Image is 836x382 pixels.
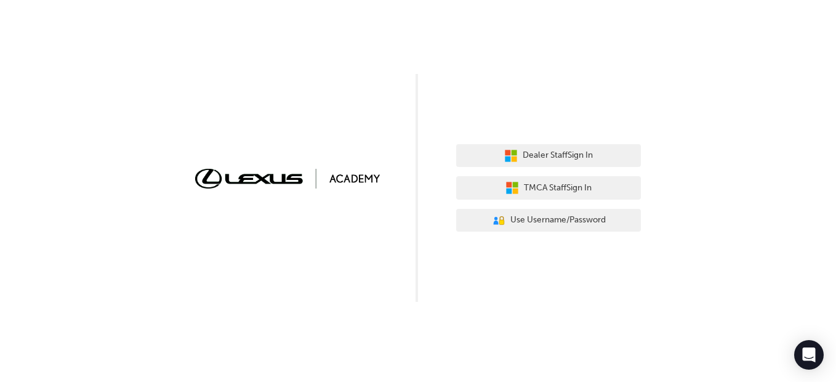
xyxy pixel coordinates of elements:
span: TMCA Staff Sign In [524,181,592,195]
button: TMCA StaffSign In [456,176,641,200]
button: Use Username/Password [456,209,641,232]
div: Open Intercom Messenger [794,340,824,370]
button: Dealer StaffSign In [456,144,641,168]
span: Dealer Staff Sign In [523,148,593,163]
span: Use Username/Password [510,213,606,227]
img: Trak [195,169,380,188]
